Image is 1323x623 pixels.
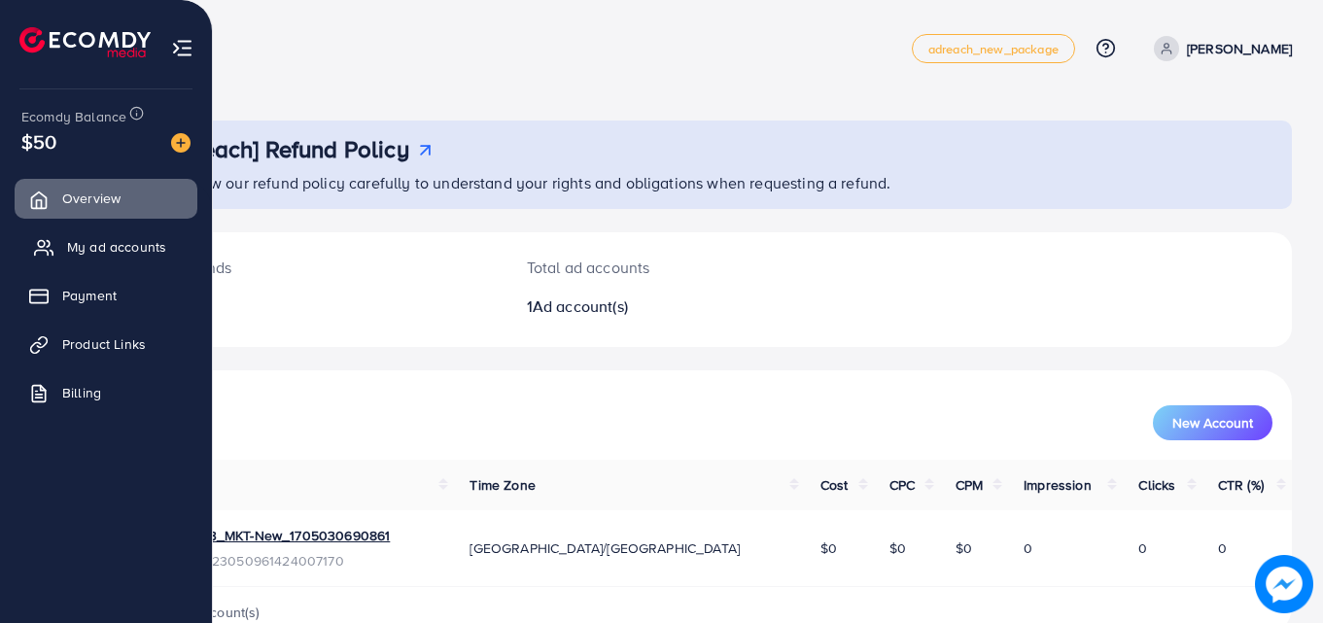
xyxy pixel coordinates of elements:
[1146,36,1292,61] a: [PERSON_NAME]
[1153,405,1272,440] button: New Account
[19,27,151,57] img: logo
[928,43,1059,55] span: adreach_new_package
[1024,538,1032,558] span: 0
[1138,475,1175,495] span: Clicks
[889,538,906,558] span: $0
[1255,555,1313,613] img: image
[470,475,535,495] span: Time Zone
[15,227,197,266] a: My ad accounts
[62,334,146,354] span: Product Links
[132,256,480,279] p: [DATE] spends
[527,256,776,279] p: Total ad accounts
[132,287,480,324] h2: $0
[15,325,197,363] a: Product Links
[153,135,409,163] h3: [AdReach] Refund Policy
[15,276,197,315] a: Payment
[912,34,1075,63] a: adreach_new_package
[62,189,121,208] span: Overview
[1218,475,1264,495] span: CTR (%)
[62,286,117,305] span: Payment
[177,526,390,545] a: 42593_MKT-New_1705030690861
[15,373,197,412] a: Billing
[67,237,166,257] span: My ad accounts
[889,475,915,495] span: CPC
[1218,538,1227,558] span: 0
[470,538,740,558] span: [GEOGRAPHIC_DATA]/[GEOGRAPHIC_DATA]
[956,538,972,558] span: $0
[1024,475,1092,495] span: Impression
[124,171,1280,194] p: Please review our refund policy carefully to understand your rights and obligations when requesti...
[21,107,126,126] span: Ecomdy Balance
[820,475,849,495] span: Cost
[1187,37,1292,60] p: [PERSON_NAME]
[15,179,197,218] a: Overview
[21,127,56,156] span: $50
[820,538,837,558] span: $0
[527,297,776,316] h2: 1
[1172,416,1253,430] span: New Account
[177,551,390,571] span: ID: 7323050961424007170
[1138,538,1147,558] span: 0
[533,295,628,317] span: Ad account(s)
[62,383,101,402] span: Billing
[171,37,193,59] img: menu
[956,475,983,495] span: CPM
[171,133,191,153] img: image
